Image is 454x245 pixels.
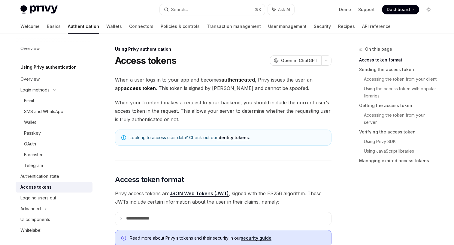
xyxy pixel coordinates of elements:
[115,76,331,92] span: When a user logs in to your app and becomes , Privy issues the user an app . This token is signed...
[20,5,58,14] img: light logo
[365,46,392,53] span: On this page
[364,74,438,84] a: Accessing the token from your client
[171,6,188,13] div: Search...
[270,55,321,66] button: Open in ChatGPT
[359,156,438,166] a: Managing expired access tokens
[339,7,351,13] a: Demo
[170,190,229,197] a: JSON Web Tokens (JWT)
[106,19,122,34] a: Wallets
[20,86,50,94] div: Login methods
[207,19,261,34] a: Transaction management
[16,171,92,182] a: Authentication state
[115,46,331,52] div: Using Privy authentication
[24,108,63,115] div: SMS and WhatsApp
[255,7,261,12] span: ⌘ K
[129,19,153,34] a: Connectors
[359,101,438,110] a: Getting the access token
[130,135,325,141] span: Looking to access user data? Check out our .
[359,127,438,137] a: Verifying the access token
[16,43,92,54] a: Overview
[424,5,434,14] button: Toggle dark mode
[121,236,127,242] svg: Info
[160,4,265,15] button: Search...⌘K
[20,64,77,71] h5: Using Privy authentication
[268,19,307,34] a: User management
[24,162,43,169] div: Telegram
[16,149,92,160] a: Farcaster
[362,19,391,34] a: API reference
[20,173,59,180] div: Authentication state
[364,110,438,127] a: Accessing the token from your server
[364,146,438,156] a: Using JavaScript libraries
[115,55,176,66] h1: Access tokens
[16,160,92,171] a: Telegram
[20,45,40,52] div: Overview
[16,139,92,149] a: OAuth
[359,55,438,65] a: Access token format
[16,117,92,128] a: Wallet
[268,4,294,15] button: Ask AI
[359,65,438,74] a: Sending the access token
[16,74,92,85] a: Overview
[281,58,318,64] span: Open in ChatGPT
[130,235,325,241] span: Read more about Privy’s tokens and their security in our .
[387,7,410,13] span: Dashboard
[16,182,92,193] a: Access tokens
[382,5,419,14] a: Dashboard
[161,19,200,34] a: Policies & controls
[24,140,36,148] div: OAuth
[16,95,92,106] a: Email
[20,76,40,83] div: Overview
[314,19,331,34] a: Security
[241,235,271,241] a: security guide
[24,119,36,126] div: Wallet
[16,128,92,139] a: Passkey
[24,130,41,137] div: Passkey
[16,193,92,203] a: Logging users out
[20,184,52,191] div: Access tokens
[221,77,255,83] strong: authenticated
[115,189,331,206] span: Privy access tokens are , signed with the ES256 algorithm. These JWTs include certain information...
[217,135,249,140] a: Identity tokens
[364,84,438,101] a: Using the access token with popular libraries
[115,98,331,124] span: When your frontend makes a request to your backend, you should include the current user’s access ...
[24,151,43,158] div: Farcaster
[16,214,92,225] a: UI components
[278,7,290,13] span: Ask AI
[16,106,92,117] a: SMS and WhatsApp
[24,97,34,104] div: Email
[115,175,184,184] span: Access token format
[47,19,61,34] a: Basics
[16,225,92,236] a: Whitelabel
[20,216,50,223] div: UI components
[68,19,99,34] a: Authentication
[20,19,40,34] a: Welcome
[364,137,438,146] a: Using Privy SDK
[20,227,41,234] div: Whitelabel
[121,135,126,140] svg: Note
[20,194,56,202] div: Logging users out
[358,7,375,13] a: Support
[124,85,156,91] strong: access token
[338,19,355,34] a: Recipes
[20,205,41,212] div: Advanced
